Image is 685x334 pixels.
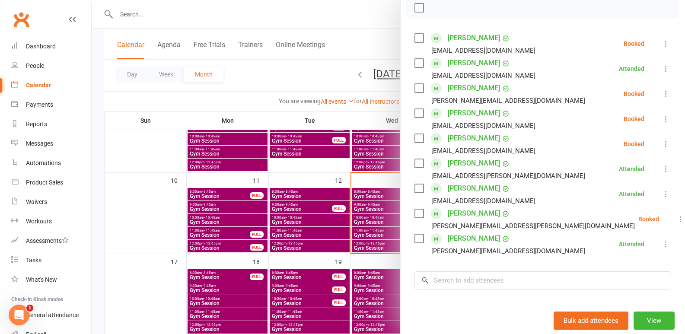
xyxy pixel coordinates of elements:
a: [PERSON_NAME] [448,106,500,120]
div: Booked [624,116,644,122]
a: Payments [11,95,91,115]
a: [PERSON_NAME] [448,31,500,45]
div: Booked [638,216,659,222]
div: Attended [619,166,644,172]
div: [PERSON_NAME][EMAIL_ADDRESS][DOMAIN_NAME] [431,245,585,257]
a: Reports [11,115,91,134]
div: [EMAIL_ADDRESS][DOMAIN_NAME] [431,70,535,81]
a: Automations [11,153,91,173]
div: Booked [624,41,644,47]
div: [PERSON_NAME][EMAIL_ADDRESS][DOMAIN_NAME] [431,95,585,106]
input: Search to add attendees [414,271,671,289]
div: Booked [624,91,644,97]
span: 1 [26,305,33,312]
button: Bulk add attendees [554,312,628,330]
div: [PERSON_NAME][EMAIL_ADDRESS][PERSON_NAME][DOMAIN_NAME] [431,220,635,232]
div: Waivers [26,198,47,205]
div: Product Sales [26,179,63,186]
div: [EMAIL_ADDRESS][PERSON_NAME][DOMAIN_NAME] [431,170,585,181]
div: [EMAIL_ADDRESS][DOMAIN_NAME] [431,45,535,56]
button: View [634,312,675,330]
a: General attendance kiosk mode [11,305,91,325]
a: [PERSON_NAME] [448,56,500,70]
div: [EMAIL_ADDRESS][DOMAIN_NAME] [431,120,535,131]
a: Clubworx [10,9,32,30]
iframe: Intercom live chat [9,305,29,325]
a: [PERSON_NAME] [448,181,500,195]
div: Tasks [26,257,41,264]
div: Reports [26,121,47,127]
a: People [11,56,91,76]
div: What's New [26,276,57,283]
div: General attendance [26,312,79,318]
div: Attended [619,66,644,72]
a: [PERSON_NAME] [448,81,500,95]
div: Payments [26,101,53,108]
a: Product Sales [11,173,91,192]
a: [PERSON_NAME] [448,232,500,245]
div: Messages [26,140,53,147]
a: [PERSON_NAME] [448,131,500,145]
a: Waivers [11,192,91,212]
a: [PERSON_NAME] [448,207,500,220]
div: [EMAIL_ADDRESS][DOMAIN_NAME] [431,195,535,207]
div: Attended [619,241,644,247]
div: [EMAIL_ADDRESS][DOMAIN_NAME] [431,145,535,156]
div: People [26,62,44,69]
div: Workouts [26,218,52,225]
a: Calendar [11,76,91,95]
a: Tasks [11,251,91,270]
div: Assessments [26,237,69,244]
div: Attended [619,191,644,197]
a: Dashboard [11,37,91,56]
a: What's New [11,270,91,289]
div: Automations [26,159,61,166]
a: Workouts [11,212,91,231]
div: Dashboard [26,43,56,50]
div: Booked [624,141,644,147]
div: Calendar [26,82,51,89]
a: Messages [11,134,91,153]
a: [PERSON_NAME] [448,156,500,170]
a: Assessments [11,231,91,251]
